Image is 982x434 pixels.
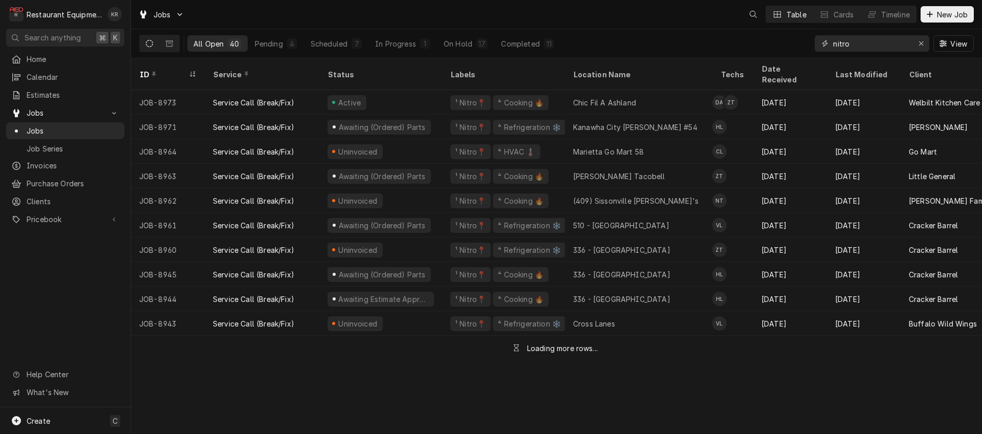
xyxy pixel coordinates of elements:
[753,139,827,164] div: [DATE]
[113,416,118,426] span: C
[913,35,929,52] button: Erase input
[311,38,347,49] div: Scheduled
[712,144,727,159] div: Cole Livingston's Avatar
[131,139,205,164] div: JOB-8964
[573,269,670,280] div: 336 - [GEOGRAPHIC_DATA]
[827,262,901,287] div: [DATE]
[131,90,205,115] div: JOB-8973
[497,122,562,133] div: ⁴ Refrigeration ❄️
[787,9,806,20] div: Table
[107,7,122,21] div: KR
[27,417,50,425] span: Create
[213,69,309,80] div: Service
[337,269,426,280] div: Awaiting (Ordered) Parts
[527,343,598,354] div: Loading more rows...
[6,193,124,210] a: Clients
[27,72,119,82] span: Calendar
[454,294,487,305] div: ¹ Nitro📍
[573,171,665,182] div: [PERSON_NAME] Tacobell
[881,9,910,20] div: Timeline
[6,157,124,174] a: Invoices
[497,220,562,231] div: ⁴ Refrigeration ❄️
[444,38,472,49] div: On Hold
[454,269,487,280] div: ¹ Nitro📍
[827,164,901,188] div: [DATE]
[909,146,937,157] div: Go Mart
[712,95,727,110] div: Dakota Arthur's Avatar
[497,269,544,280] div: ⁴ Cooking 🔥
[835,69,890,80] div: Last Modified
[909,171,955,182] div: Little General
[213,97,294,108] div: Service Call (Break/Fix)
[753,311,827,336] div: [DATE]
[27,160,119,171] span: Invoices
[573,122,697,133] div: Kanawha City [PERSON_NAME] #54
[573,97,636,108] div: Chic Fil A Ashland
[724,95,738,110] div: ZT
[454,245,487,255] div: ¹ Nitro📍
[546,38,552,49] div: 11
[27,178,119,189] span: Purchase Orders
[827,188,901,213] div: [DATE]
[933,35,974,52] button: View
[921,6,974,23] button: New Job
[909,294,958,305] div: Cracker Barrel
[497,146,536,157] div: ⁴ HVAC 🌡️
[573,294,670,305] div: 336 - [GEOGRAPHIC_DATA]
[131,213,205,237] div: JOB-8961
[454,97,487,108] div: ¹ Nitro📍
[27,9,102,20] div: Restaurant Equipment Diagnostics
[337,196,379,206] div: Uninvoiced
[753,287,827,311] div: [DATE]
[753,262,827,287] div: [DATE]
[827,90,901,115] div: [DATE]
[337,294,430,305] div: Awaiting Estimate Approval
[712,120,727,134] div: Huston Lewis's Avatar
[213,318,294,329] div: Service Call (Break/Fix)
[745,6,761,23] button: Open search
[753,115,827,139] div: [DATE]
[833,35,910,52] input: Keyword search
[27,369,118,380] span: Help Center
[337,171,426,182] div: Awaiting (Ordered) Parts
[454,122,487,133] div: ¹ Nitro📍
[454,146,487,157] div: ¹ Nitro📍
[6,104,124,121] a: Go to Jobs
[193,38,224,49] div: All Open
[948,38,969,49] span: View
[753,237,827,262] div: [DATE]
[909,97,980,108] div: Welbilt Kitchen Care
[213,294,294,305] div: Service Call (Break/Fix)
[422,38,428,49] div: 1
[6,211,124,228] a: Go to Pricebook
[6,384,124,401] a: Go to What's New
[213,220,294,231] div: Service Call (Break/Fix)
[6,175,124,192] a: Purchase Orders
[712,292,727,306] div: HL
[27,214,104,225] span: Pricebook
[213,171,294,182] div: Service Call (Break/Fix)
[27,107,104,118] span: Jobs
[107,7,122,21] div: Kelli Robinette's Avatar
[497,318,562,329] div: ⁴ Refrigeration ❄️
[573,146,644,157] div: Marietta Go Mart 58
[724,95,738,110] div: Zack Tussey's Avatar
[27,90,119,100] span: Estimates
[712,267,727,281] div: HL
[213,245,294,255] div: Service Call (Break/Fix)
[573,69,702,80] div: Location Name
[712,316,727,331] div: VL
[131,311,205,336] div: JOB-8943
[712,267,727,281] div: Huston Lewis's Avatar
[497,294,544,305] div: ⁴ Cooking 🔥
[712,218,727,232] div: VL
[712,95,727,110] div: DA
[337,318,379,329] div: Uninvoiced
[337,97,362,108] div: Active
[213,146,294,157] div: Service Call (Break/Fix)
[450,69,557,80] div: Labels
[337,245,379,255] div: Uninvoiced
[6,69,124,85] a: Calendar
[497,171,544,182] div: ⁴ Cooking 🔥
[131,164,205,188] div: JOB-8963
